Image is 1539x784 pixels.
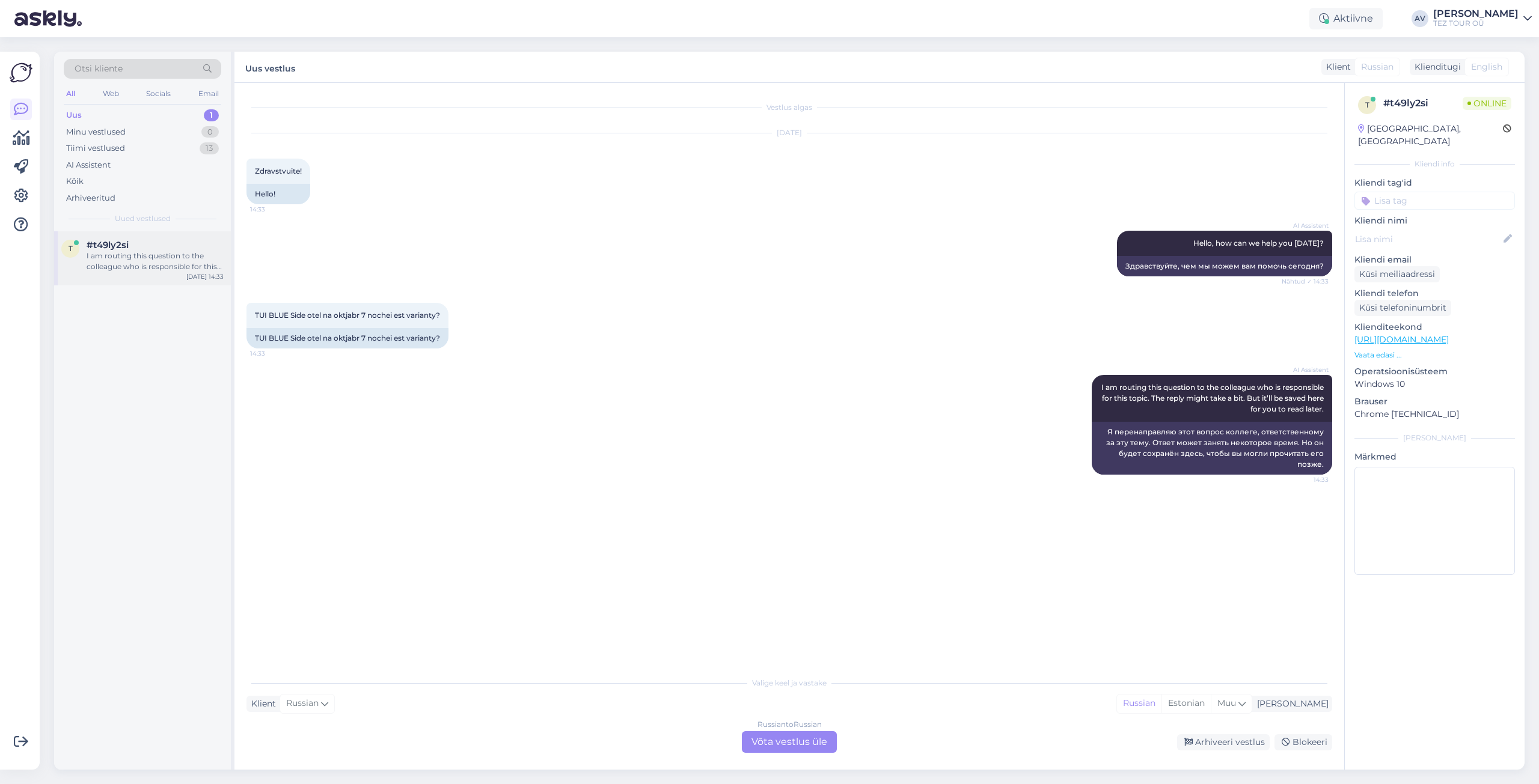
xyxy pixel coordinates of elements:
[246,328,448,348] div: TUI BLUE Side otel na oktjabr 7 nochei est varianty?
[1354,365,1515,378] p: Operatsioonisüsteem
[286,697,319,710] span: Russian
[245,59,295,75] label: Uus vestlus
[246,697,276,710] div: Klient
[1117,256,1332,276] div: Здравствуйте, чем мы можем вам помочь сегодня?
[1354,378,1515,390] p: Windows 10
[1217,697,1236,708] span: Muu
[742,731,837,753] div: Võta vestlus üle
[1252,697,1329,710] div: [PERSON_NAME]
[246,184,310,204] div: Hello!
[1365,100,1369,109] span: t
[1355,232,1501,246] input: Lisa nimi
[246,127,1332,138] div: [DATE]
[1161,694,1211,713] div: Estonian
[1361,61,1394,73] span: Russian
[1433,9,1532,28] a: [PERSON_NAME]TEZ TOUR OÜ
[204,109,219,121] div: 1
[1354,159,1515,169] div: Kliendi info
[66,109,82,121] div: Uus
[196,86,221,102] div: Email
[1383,96,1463,111] div: # t49ly2si
[1354,177,1515,189] p: Kliendi tag'id
[1354,254,1515,266] p: Kliendi email
[1358,123,1503,148] div: [GEOGRAPHIC_DATA], [GEOGRAPHIC_DATA]
[115,213,171,224] span: Uued vestlused
[201,126,219,138] div: 0
[1471,61,1502,73] span: English
[1117,694,1161,713] div: Russian
[144,86,173,102] div: Socials
[69,244,73,253] span: t
[66,159,111,171] div: AI Assistent
[1284,475,1329,484] span: 14:33
[200,142,219,154] div: 13
[1433,9,1519,19] div: [PERSON_NAME]
[250,349,295,358] span: 14:33
[1463,97,1511,110] span: Online
[186,272,224,281] div: [DATE] 14:33
[66,126,126,138] div: Minu vestlused
[255,166,302,175] span: Zdravstvuite!
[757,719,822,730] div: Russian to Russian
[1354,350,1515,360] p: Vaata edasi ...
[87,251,224,272] div: I am routing this question to the colleague who is responsible for this topic. The reply might ta...
[1354,192,1515,210] input: Lisa tag
[1354,433,1515,443] div: [PERSON_NAME]
[1354,395,1515,408] p: Brauser
[1193,239,1324,248] span: Hello, how can we help you [DATE]?
[1282,277,1329,286] span: Nähtud ✓ 14:33
[246,102,1332,113] div: Vestlus algas
[1309,8,1383,29] div: Aktiivne
[1354,321,1515,333] p: Klienditeekond
[1092,422,1332,475] div: Я перенаправляю этот вопрос коллеге, ответственному за эту тему. Ответ может занять некоторое вре...
[1101,383,1326,413] span: I am routing this question to the colleague who is responsible for this topic. The reply might ta...
[1284,365,1329,374] span: AI Assistent
[100,86,121,102] div: Web
[10,61,32,84] img: Askly Logo
[1177,734,1270,750] div: Arhiveeri vestlus
[66,175,84,187] div: Kõik
[1412,10,1428,27] div: AV
[1284,221,1329,230] span: AI Assistent
[255,311,440,320] span: TUI BLUE Side otel na oktjabr 7 nochei est varianty?
[1354,451,1515,463] p: Märkmed
[1321,61,1351,73] div: Klient
[75,62,123,75] span: Otsi kliente
[1354,334,1449,345] a: [URL][DOMAIN_NAME]
[66,192,115,204] div: Arhiveeritud
[1410,61,1461,73] div: Klienditugi
[1433,19,1519,28] div: TEZ TOUR OÜ
[1354,214,1515,227] p: Kliendi nimi
[1354,287,1515,300] p: Kliendi telefon
[246,678,1332,688] div: Valige keel ja vastake
[87,240,129,251] span: #t49ly2si
[64,86,78,102] div: All
[250,205,295,214] span: 14:33
[1354,300,1451,316] div: Küsi telefoninumbrit
[1354,408,1515,421] p: Chrome [TECHNICAL_ID]
[66,142,125,154] div: Tiimi vestlused
[1274,734,1332,750] div: Blokeeri
[1354,266,1440,282] div: Küsi meiliaadressi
